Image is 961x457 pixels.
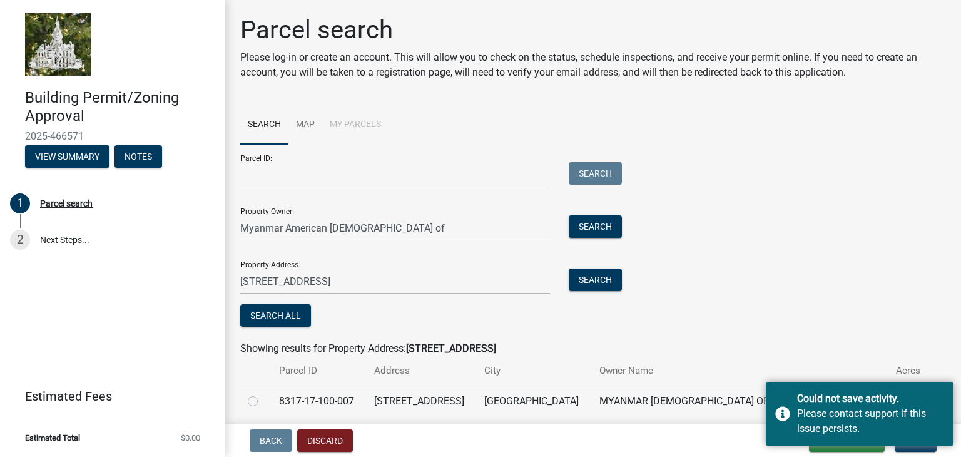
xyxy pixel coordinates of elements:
th: Acres [888,356,930,386]
th: Parcel ID [272,356,366,386]
div: Please contact support if this issue persists. [797,406,944,436]
button: Discard [297,429,353,452]
div: Showing results for Property Address: [240,341,946,356]
button: Back [250,429,292,452]
div: 1 [10,193,30,213]
span: $0.00 [181,434,200,442]
img: Marshall County, Iowa [25,13,91,76]
h4: Building Permit/Zoning Approval [25,89,215,125]
td: [GEOGRAPHIC_DATA] [477,386,592,416]
td: [STREET_ADDRESS] [367,386,477,416]
wm-modal-confirm: Summary [25,152,109,162]
th: Address [367,356,477,386]
a: Search [240,105,288,145]
span: Back [260,436,282,446]
button: View Summary [25,145,109,168]
button: Search [569,269,622,291]
a: Map [288,105,322,145]
h1: Parcel search [240,15,946,45]
span: Estimated Total [25,434,80,442]
div: Could not save activity. [797,391,944,406]
button: Search [569,162,622,185]
th: City [477,356,592,386]
button: Notes [114,145,162,168]
td: MYANMAR [DEMOGRAPHIC_DATA] OF [US_STATE] (OWNER) [592,386,888,416]
strong: [STREET_ADDRESS] [406,342,496,354]
button: Search [569,215,622,238]
div: Parcel search [40,199,93,208]
span: 2025-466571 [25,130,200,142]
th: Owner Name [592,356,888,386]
div: 2 [10,230,30,250]
wm-modal-confirm: Notes [114,152,162,162]
a: Estimated Fees [10,384,205,409]
p: Please log-in or create an account. This will allow you to check on the status, schedule inspecti... [240,50,946,80]
td: 8317-17-100-007 [272,386,366,416]
button: Search All [240,304,311,327]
